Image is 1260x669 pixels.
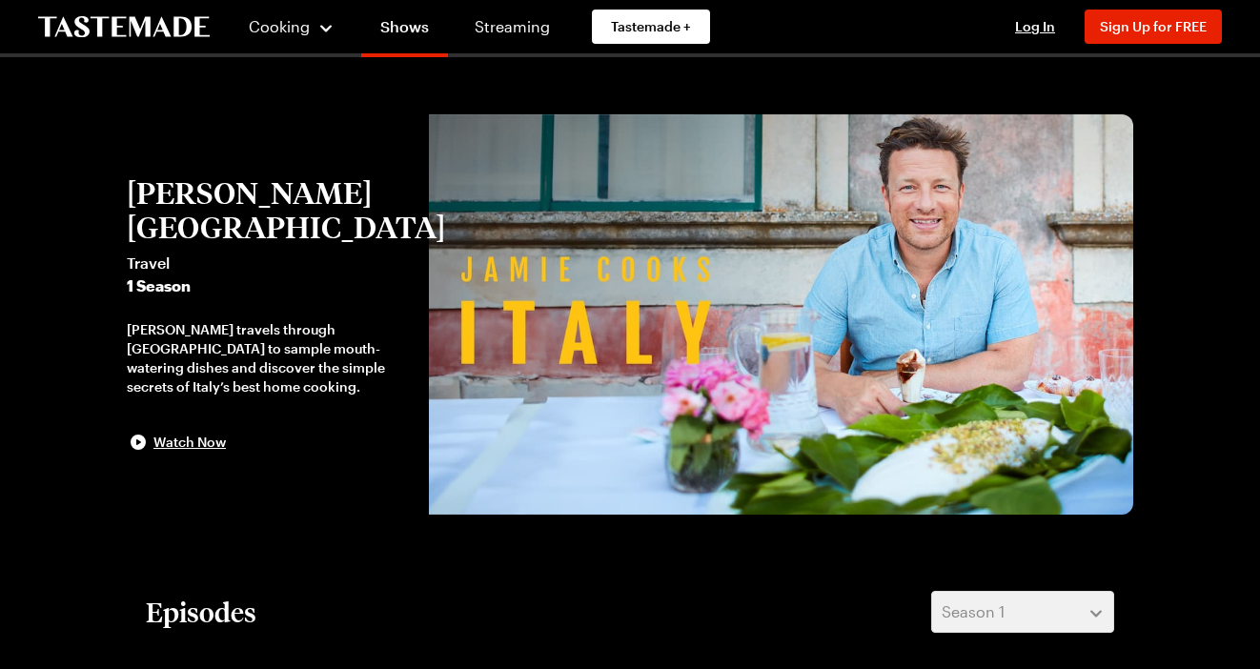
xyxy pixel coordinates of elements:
span: Tastemade + [611,17,691,36]
a: Tastemade + [592,10,710,44]
h2: [PERSON_NAME] [GEOGRAPHIC_DATA] [127,175,410,244]
button: Log In [997,17,1073,36]
img: Jamie Oliver Cooks Italy [429,114,1133,515]
span: Travel [127,252,410,274]
div: [PERSON_NAME] travels through [GEOGRAPHIC_DATA] to sample mouth-watering dishes and discover the ... [127,320,410,396]
span: Sign Up for FREE [1100,18,1207,34]
button: [PERSON_NAME] [GEOGRAPHIC_DATA]Travel1 Season[PERSON_NAME] travels through [GEOGRAPHIC_DATA] to s... [127,175,410,454]
span: Log In [1015,18,1055,34]
button: Cooking [248,4,335,50]
a: Shows [361,4,448,57]
a: To Tastemade Home Page [38,16,210,38]
button: Season 1 [931,591,1114,633]
h2: Episodes [146,595,256,629]
span: Cooking [249,17,310,35]
button: Sign Up for FREE [1085,10,1222,44]
span: Season 1 [942,600,1005,623]
span: Watch Now [153,433,226,452]
span: 1 Season [127,274,410,297]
